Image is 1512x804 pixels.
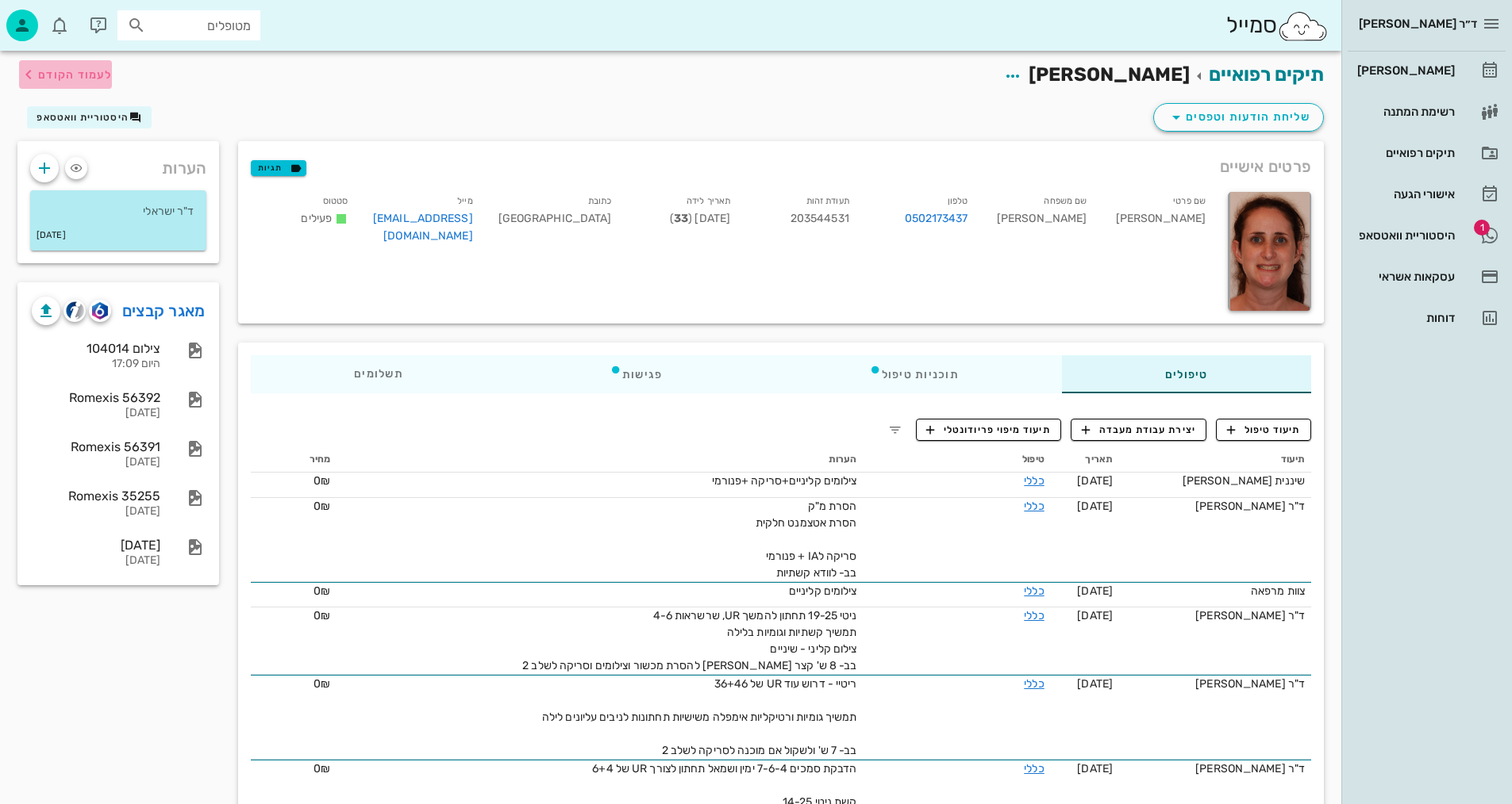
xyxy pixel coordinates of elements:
a: כללי [1024,500,1044,513]
button: תגיות [251,160,306,176]
span: 0₪ [314,474,330,488]
span: תגיות [258,161,299,175]
span: פעילים [301,212,332,225]
span: תג [47,13,56,22]
span: תיעוד טיפול [1227,423,1301,437]
a: תגהיסטוריית וואטסאפ [1348,216,1506,255]
span: [DATE] [1077,609,1113,622]
th: תיעוד [1119,447,1311,473]
span: [DATE] [1077,500,1113,513]
div: דוחות [1354,312,1455,324]
small: תעודת זהות [806,196,849,206]
span: ניטי 19-25 תחתון להמשך UR, שרשראות 4-6 תמשיך קשתיות וגומיות בלילה צילום קליני - שיניים בב- 8 ש' ק... [522,609,856,672]
div: פגישות [506,355,766,393]
div: היסטוריית וואטסאפ [1354,229,1455,242]
a: כללי [1024,474,1044,488]
div: שיננית [PERSON_NAME] [1125,473,1305,489]
span: 0₪ [314,500,330,513]
span: שליחת הודעות וטפסים [1167,108,1310,127]
button: תיעוד מיפוי פריודונטלי [916,419,1062,441]
div: [DATE] [32,554,160,568]
img: romexis logo [92,302,107,320]
a: תיקים רפואיים [1348,134,1506,172]
a: 0502173437 [905,210,968,228]
span: יצירת עבודת מעבדה [1082,423,1196,437]
div: טיפולים [1062,355,1311,393]
button: romexis logo [89,300,111,322]
a: מאגר קבצים [122,298,206,324]
div: היום 17:09 [32,358,160,371]
a: אישורי הגעה [1348,175,1506,213]
span: 0₪ [314,762,330,775]
span: תג [1474,220,1490,235]
th: תאריך [1051,447,1119,473]
th: הערות [337,447,863,473]
small: [DATE] [37,227,66,244]
span: צילומים קליניים+סריקה +פנורמי [712,474,857,488]
span: תשלומים [354,369,403,380]
span: [DATE] [1077,584,1113,598]
span: פרטים אישיים [1220,154,1311,179]
small: טלפון [948,196,968,206]
div: ד"ר [PERSON_NAME] [1125,760,1305,777]
button: לעמוד הקודם [19,60,112,89]
button: יצירת עבודת מעבדה [1071,419,1206,441]
button: היסטוריית וואטסאפ [27,106,152,128]
div: תוכניות טיפול [766,355,1062,393]
div: [DATE] [32,505,160,519]
div: הערות [17,141,219,187]
span: [DATE] [1077,762,1113,775]
th: טיפול [863,447,1050,473]
div: Romexis 56391 [32,439,160,454]
p: ד"ר ישראלי [43,203,194,220]
a: כללי [1024,609,1044,622]
img: cliniview logo [66,301,84,320]
span: 203544531 [791,212,849,225]
span: 0₪ [314,584,330,598]
div: ד"ר [PERSON_NAME] [1125,607,1305,624]
span: תיעוד מיפוי פריודונטלי [926,423,1051,437]
a: תיקים רפואיים [1209,63,1324,86]
div: [PERSON_NAME] [981,189,1100,255]
span: צילומים קליניים [789,584,857,598]
a: [EMAIL_ADDRESS][DOMAIN_NAME] [373,212,473,243]
th: מחיר [251,447,337,473]
small: תאריך לידה [687,196,730,206]
div: Romexis 35255 [32,488,160,503]
a: כללי [1024,677,1044,691]
div: סמייל [1226,9,1329,43]
small: מייל [457,196,472,206]
span: [PERSON_NAME] [1029,63,1190,86]
div: [PERSON_NAME] [1099,189,1218,255]
div: צילום 104014 [32,341,160,356]
div: [DATE] [32,407,160,420]
div: ד"ר [PERSON_NAME] [1125,498,1305,515]
span: [DATE] ( ) [670,212,730,225]
a: כללי [1024,584,1044,598]
div: [PERSON_NAME] [1354,64,1455,77]
div: [DATE] [32,456,160,469]
span: [GEOGRAPHIC_DATA] [498,212,612,225]
div: תיקים רפואיים [1354,147,1455,159]
div: [DATE] [32,538,160,553]
span: לעמוד הקודם [38,68,112,82]
a: רשימת המתנה [1348,93,1506,131]
button: תיעוד טיפול [1216,419,1311,441]
small: סטטוס [323,196,348,206]
span: ריטיי - דרוש עוד UR של 36+46 תמשיך גומיות ורטיקליות אימפלה משישיות תחתונות לניבים עליונים לילה בב... [542,677,857,757]
span: הסרת מ"ק הסרת אטצמנט חלקית סריקה לIA + פנורמי בב- לוודא קשתיות [756,500,857,580]
span: ד״ר [PERSON_NAME] [1359,17,1477,31]
div: רשימת המתנה [1354,105,1455,118]
div: צוות מרפאה [1125,583,1305,599]
a: עסקאות אשראי [1348,258,1506,296]
a: דוחות [1348,299,1506,337]
a: כללי [1024,762,1044,775]
img: SmileCloud logo [1277,10,1329,42]
span: 0₪ [314,677,330,691]
div: Romexis 56392 [32,390,160,405]
button: שליחת הודעות וטפסים [1153,103,1324,132]
small: שם פרטי [1173,196,1206,206]
button: cliniview logo [63,300,86,322]
span: [DATE] [1077,474,1113,488]
span: [DATE] [1077,677,1113,691]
